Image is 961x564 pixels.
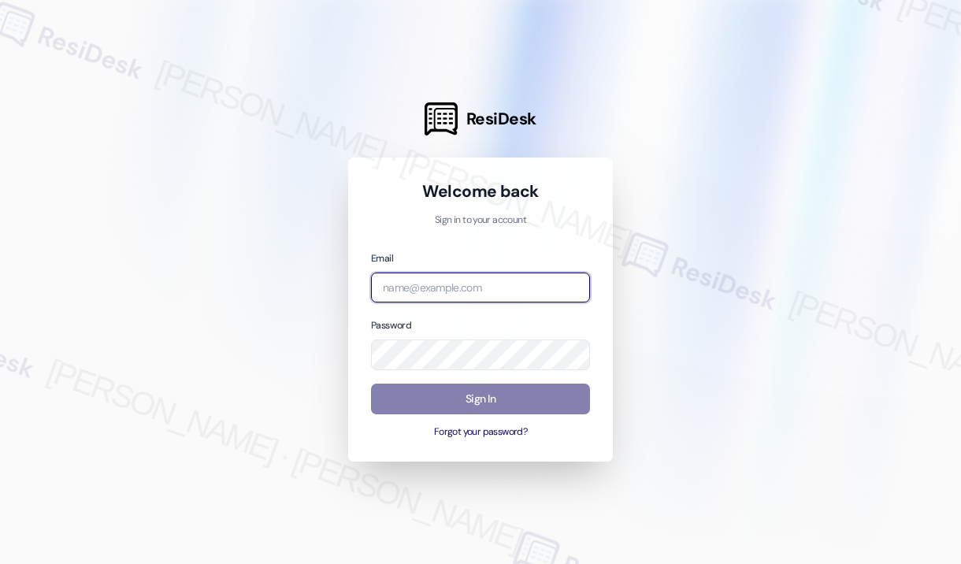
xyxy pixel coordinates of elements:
[371,213,590,228] p: Sign in to your account
[466,108,536,130] span: ResiDesk
[371,384,590,414] button: Sign In
[371,319,411,332] label: Password
[371,425,590,440] button: Forgot your password?
[371,252,393,265] label: Email
[425,102,458,135] img: ResiDesk Logo
[371,180,590,202] h1: Welcome back
[371,273,590,303] input: name@example.com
